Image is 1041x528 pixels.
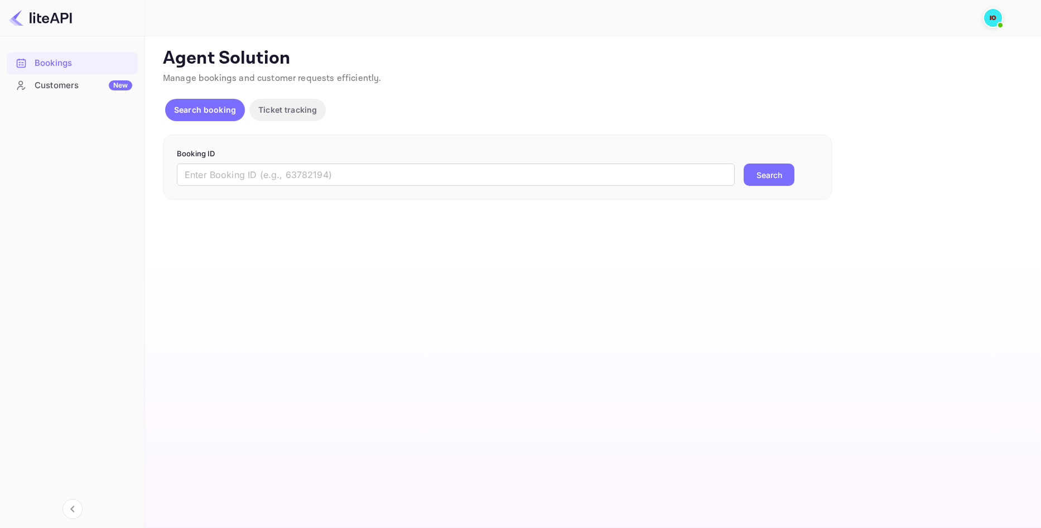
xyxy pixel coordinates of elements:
div: Customers [35,79,132,92]
p: Ticket tracking [258,104,317,116]
img: LiteAPI logo [9,9,72,27]
div: CustomersNew [7,75,138,97]
p: Search booking [174,104,236,116]
div: Bookings [7,52,138,74]
p: Agent Solution [163,47,1021,70]
a: CustomersNew [7,75,138,95]
div: New [109,80,132,90]
input: Enter Booking ID (e.g., 63782194) [177,164,735,186]
button: Search [744,164,794,186]
a: Bookings [7,52,138,73]
img: Ismail One [984,9,1002,27]
span: Manage bookings and customer requests efficiently. [163,73,382,84]
p: Booking ID [177,148,818,160]
button: Collapse navigation [62,499,83,519]
div: Bookings [35,57,132,70]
